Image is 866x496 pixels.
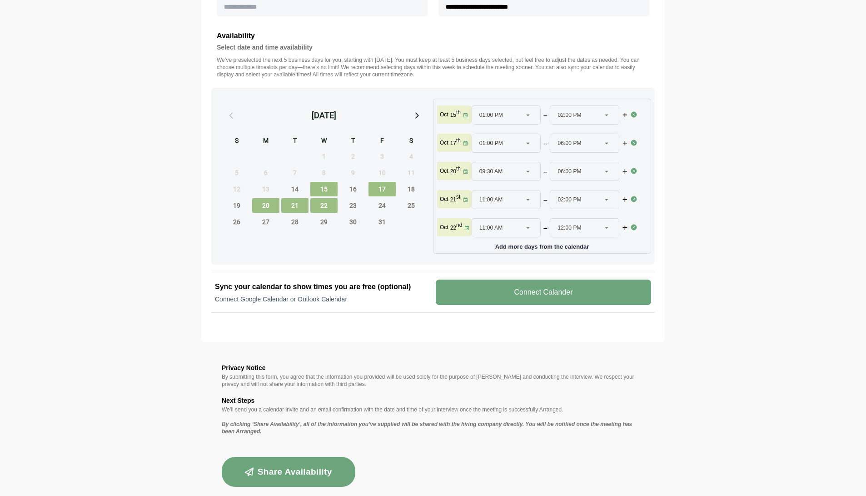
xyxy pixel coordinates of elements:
[310,135,338,147] div: W
[252,215,279,229] span: Monday, October 27, 2025
[222,373,644,388] p: By submitting this form, you agree that the information you provided will be used solely for the ...
[339,149,367,164] span: Thursday, October 2, 2025
[223,198,250,213] span: Sunday, October 19, 2025
[557,162,581,180] span: 06:00 PM
[440,195,448,203] p: Oct
[368,149,396,164] span: Friday, October 3, 2025
[398,135,425,147] div: S
[339,165,367,180] span: Thursday, October 9, 2025
[456,194,460,200] sup: st
[479,162,503,180] span: 09:30 AM
[223,182,250,196] span: Sunday, October 12, 2025
[310,149,338,164] span: Wednesday, October 1, 2025
[222,362,644,373] h3: Privacy Notice
[222,395,644,406] h3: Next Steps
[440,224,448,231] p: Oct
[456,109,461,115] sup: th
[217,42,649,53] h4: Select date and time availability
[339,215,367,229] span: Thursday, October 30, 2025
[398,182,425,196] span: Saturday, October 18, 2025
[456,137,461,144] sup: th
[217,30,649,42] h3: Availability
[398,198,425,213] span: Saturday, October 25, 2025
[310,182,338,196] span: Wednesday, October 15, 2025
[450,196,456,203] strong: 21
[436,280,651,305] v-button: Connect Calander
[339,198,367,213] span: Thursday, October 23, 2025
[450,225,456,231] strong: 22
[223,135,250,147] div: S
[557,106,581,124] span: 02:00 PM
[440,167,448,175] p: Oct
[456,165,461,172] sup: th
[398,149,425,164] span: Saturday, October 4, 2025
[450,168,456,175] strong: 20
[437,240,647,250] p: Add more days from the calendar
[450,140,456,146] strong: 17
[398,165,425,180] span: Saturday, October 11, 2025
[252,135,279,147] div: M
[281,198,309,213] span: Tuesday, October 21, 2025
[310,165,338,180] span: Wednesday, October 8, 2025
[222,457,355,487] button: Share Availability
[479,190,503,209] span: 11:00 AM
[557,134,581,152] span: 06:00 PM
[456,222,462,228] sup: nd
[479,106,503,124] span: 01:00 PM
[557,219,581,237] span: 12:00 PM
[368,135,396,147] div: F
[440,139,448,146] p: Oct
[368,165,396,180] span: Friday, October 10, 2025
[281,165,309,180] span: Tuesday, October 7, 2025
[450,112,456,118] strong: 15
[215,295,430,304] p: Connect Google Calendar or Outlook Calendar
[310,198,338,213] span: Wednesday, October 22, 2025
[252,182,279,196] span: Monday, October 13, 2025
[479,134,503,152] span: 01:00 PM
[312,109,336,122] div: [DATE]
[223,215,250,229] span: Sunday, October 26, 2025
[281,135,309,147] div: T
[479,219,503,237] span: 11:00 AM
[281,182,309,196] span: Tuesday, October 14, 2025
[339,182,367,196] span: Thursday, October 16, 2025
[215,281,430,292] h2: Sync your calendar to show times you are free (optional)
[339,135,367,147] div: T
[252,165,279,180] span: Monday, October 6, 2025
[217,56,649,78] p: We’ve preselected the next 5 business days for you, starting with [DATE]. You must keep at least ...
[223,165,250,180] span: Sunday, October 5, 2025
[440,111,448,118] p: Oct
[368,198,396,213] span: Friday, October 24, 2025
[368,215,396,229] span: Friday, October 31, 2025
[222,406,644,413] p: We’ll send you a calendar invite and an email confirmation with the date and time of your intervi...
[252,198,279,213] span: Monday, October 20, 2025
[368,182,396,196] span: Friday, October 17, 2025
[310,215,338,229] span: Wednesday, October 29, 2025
[281,215,309,229] span: Tuesday, October 28, 2025
[222,421,644,435] p: By clicking ‘Share Availability’, all of the information you’ve supplied will be shared with the ...
[557,190,581,209] span: 02:00 PM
